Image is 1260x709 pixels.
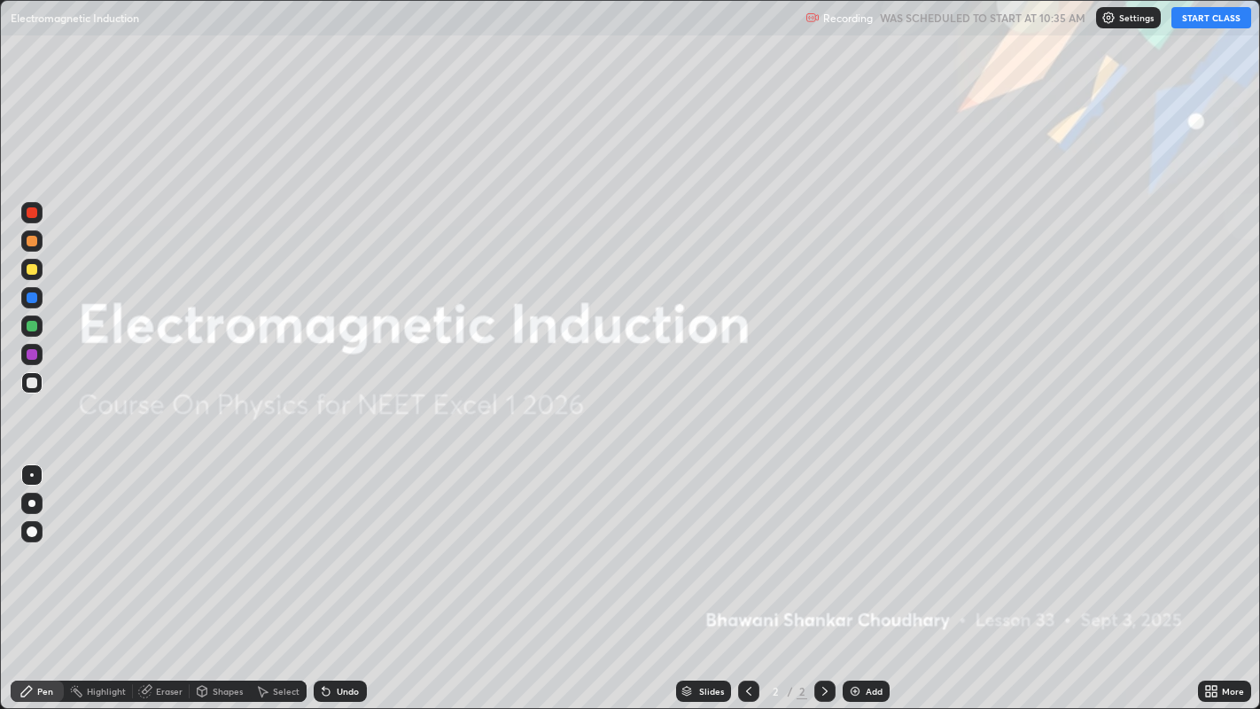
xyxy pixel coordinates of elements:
[1171,7,1251,28] button: START CLASS
[1119,13,1154,22] p: Settings
[11,11,139,25] p: Electromagnetic Induction
[823,12,873,25] p: Recording
[1222,687,1244,696] div: More
[766,686,784,697] div: 2
[37,687,53,696] div: Pen
[87,687,126,696] div: Highlight
[213,687,243,696] div: Shapes
[699,687,724,696] div: Slides
[273,687,299,696] div: Select
[1101,11,1116,25] img: class-settings-icons
[866,687,883,696] div: Add
[156,687,183,696] div: Eraser
[788,686,793,697] div: /
[797,683,807,699] div: 2
[880,10,1085,26] h5: WAS SCHEDULED TO START AT 10:35 AM
[805,11,820,25] img: recording.375f2c34.svg
[848,684,862,698] img: add-slide-button
[337,687,359,696] div: Undo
